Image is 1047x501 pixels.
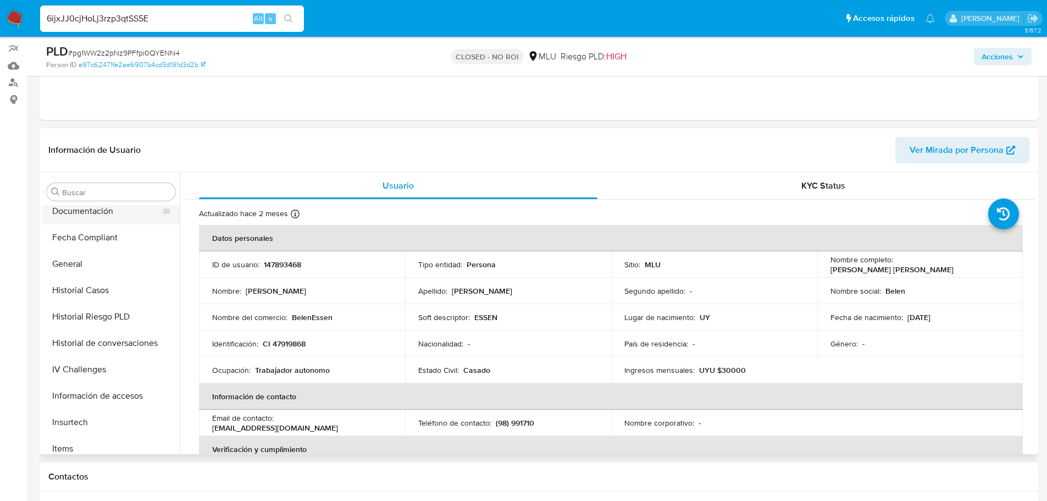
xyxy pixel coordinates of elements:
p: Teléfono de contacto : [418,418,491,428]
p: Ocupación : [212,365,251,375]
p: Sitio : [624,260,640,269]
p: Actualizado hace 2 meses [199,208,288,219]
p: Identificación : [212,339,258,349]
span: KYC Status [801,179,845,192]
a: Salir [1027,13,1039,24]
button: Buscar [51,188,60,196]
span: HIGH [606,50,627,63]
th: Verificación y cumplimiento [199,436,1023,463]
p: BelenEssen [292,312,333,322]
p: Fecha de nacimiento : [830,312,903,322]
p: - [468,339,470,349]
p: Ingresos mensuales : [624,365,695,375]
p: Persona [467,260,496,269]
input: Buscar [62,188,171,197]
button: IV Challenges [42,356,180,383]
input: Buscar usuario o caso... [40,12,304,26]
span: Acciones [982,48,1013,65]
p: [PERSON_NAME] [452,286,512,296]
b: Person ID [46,60,76,70]
p: Nombre : [212,286,241,296]
p: (98) 991710 [496,418,534,428]
h1: Contactos [48,471,1029,482]
p: UYU $30000 [699,365,746,375]
span: 3.157.2 [1024,26,1042,35]
a: Notificaciones [926,14,935,23]
button: Acciones [974,48,1032,65]
p: [PERSON_NAME] [PERSON_NAME] [830,265,954,274]
th: Información de contacto [199,383,1023,410]
b: PLD [46,42,68,60]
p: Nacionalidad : [418,339,463,349]
p: Nombre completo : [830,255,893,265]
button: Historial Riesgo PLD [42,304,180,330]
p: ID de usuario : [212,260,259,269]
p: - [699,418,701,428]
button: Insurtech [42,409,180,436]
p: Soft descriptor : [418,312,470,322]
p: - [693,339,695,349]
a: e97c62471fe2ae6907b4cd3d191d3d2b [79,60,206,70]
span: Usuario [383,179,414,192]
span: # pg1WW2z2pNz9PFfpi0QYENN4 [68,47,180,58]
button: Documentación [42,198,171,224]
button: Fecha Compliant [42,224,180,251]
p: Casado [463,365,490,375]
p: giorgio.franco@mercadolibre.com [961,13,1023,24]
h1: Información de Usuario [48,145,141,156]
p: - [862,339,865,349]
p: Trabajador autonomo [255,365,330,375]
span: Accesos rápidos [853,13,915,24]
p: Apellido : [418,286,447,296]
p: Nombre corporativo : [624,418,694,428]
button: search-icon [277,11,300,26]
button: Items [42,436,180,462]
th: Datos personales [199,225,1023,251]
button: Historial de conversaciones [42,330,180,356]
div: MLU [528,51,556,63]
p: - [690,286,692,296]
span: Alt [254,13,263,24]
button: Información de accesos [42,383,180,409]
span: Ver Mirada por Persona [910,137,1004,163]
p: CI 47919868 [263,339,306,349]
p: [DATE] [907,312,930,322]
p: Estado Civil : [418,365,459,375]
p: País de residencia : [624,339,688,349]
button: Historial Casos [42,277,180,304]
p: Nombre del comercio : [212,312,287,322]
p: [PERSON_NAME] [246,286,306,296]
p: Segundo apellido : [624,286,685,296]
p: UY [700,312,710,322]
p: 147893468 [264,260,301,269]
p: Email de contacto : [212,413,274,423]
p: Tipo entidad : [418,260,462,269]
p: [EMAIL_ADDRESS][DOMAIN_NAME] [212,423,338,433]
button: Ver Mirada por Persona [895,137,1029,163]
p: Género : [830,339,858,349]
button: General [42,251,180,277]
p: Lugar de nacimiento : [624,312,695,322]
p: Nombre social : [830,286,881,296]
p: ESSEN [474,312,497,322]
span: Riesgo PLD: [561,51,627,63]
span: s [269,13,272,24]
p: MLU [645,260,661,269]
p: Belen [885,286,905,296]
p: CLOSED - NO ROI [451,49,523,64]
